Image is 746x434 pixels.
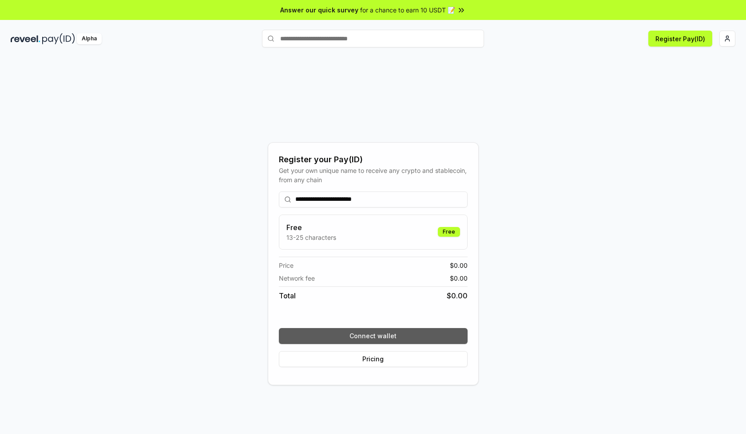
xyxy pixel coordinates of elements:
div: Free [438,227,460,237]
button: Register Pay(ID) [648,31,712,47]
span: Price [279,261,294,270]
span: Answer our quick survey [280,5,358,15]
span: Total [279,290,296,301]
button: Pricing [279,351,468,367]
span: Network fee [279,274,315,283]
div: Get your own unique name to receive any crypto and stablecoin, from any chain [279,166,468,184]
p: 13-25 characters [286,233,336,242]
img: pay_id [42,33,75,44]
span: $ 0.00 [450,274,468,283]
img: reveel_dark [11,33,40,44]
span: $ 0.00 [447,290,468,301]
h3: Free [286,222,336,233]
div: Register your Pay(ID) [279,153,468,166]
div: Alpha [77,33,102,44]
button: Connect wallet [279,328,468,344]
span: for a chance to earn 10 USDT 📝 [360,5,455,15]
span: $ 0.00 [450,261,468,270]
